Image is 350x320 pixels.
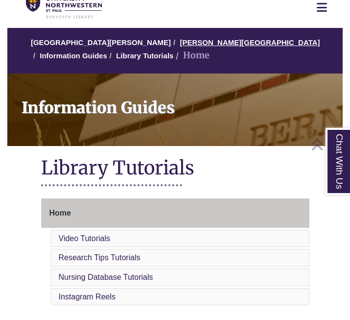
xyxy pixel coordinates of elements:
[116,51,173,60] a: Library Tutorials
[180,38,320,47] a: [PERSON_NAME][GEOGRAPHIC_DATA]
[173,49,210,63] li: Home
[311,138,348,151] a: Back to Top
[41,198,309,307] div: Guide Page Menu
[15,74,343,133] h1: Information Guides
[49,209,71,217] span: Home
[40,51,107,60] a: Information Guides
[31,38,171,47] a: [GEOGRAPHIC_DATA][PERSON_NAME]
[41,156,309,182] h1: Library Tutorials
[59,253,140,262] a: Research Tips Tutorials
[41,198,309,228] a: Home
[59,234,111,243] a: Video Tutorials
[59,273,153,281] a: Nursing Database Tutorials
[7,74,343,146] a: Information Guides
[59,293,116,301] a: Instagram Reels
